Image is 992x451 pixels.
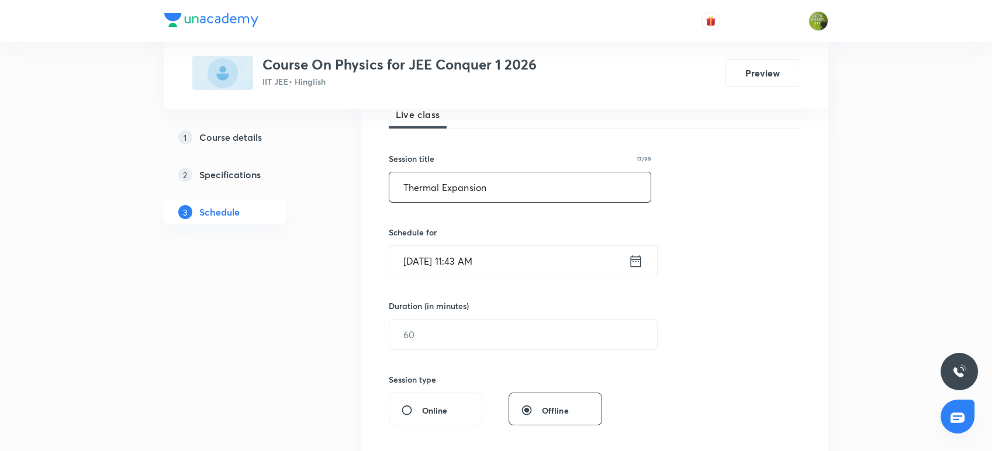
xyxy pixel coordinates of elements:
[178,205,192,219] p: 3
[199,205,240,219] h5: Schedule
[164,13,258,30] a: Company Logo
[701,12,720,30] button: avatar
[389,226,652,238] h6: Schedule for
[178,130,192,144] p: 1
[164,163,323,186] a: 2Specifications
[542,404,569,417] span: Offline
[389,300,469,312] h6: Duration (in minutes)
[389,373,436,386] h6: Session type
[637,156,651,162] p: 17/99
[199,130,262,144] h5: Course details
[422,404,448,417] span: Online
[389,152,434,165] h6: Session title
[192,56,253,90] img: 70E2C2C3-831D-4A30-A5C1-E7F853DFDCF2_plus.png
[706,16,716,26] img: avatar
[262,56,537,73] h3: Course On Physics for JEE Conquer 1 2026
[262,75,537,88] p: IIT JEE • Hinglish
[164,126,323,149] a: 1Course details
[396,107,440,122] span: Live class
[952,365,966,379] img: ttu
[725,59,800,87] button: Preview
[199,168,261,182] h5: Specifications
[164,13,258,27] img: Company Logo
[389,320,657,349] input: 60
[389,172,651,202] input: A great title is short, clear and descriptive
[808,11,828,31] img: Gaurav Uppal
[178,168,192,182] p: 2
